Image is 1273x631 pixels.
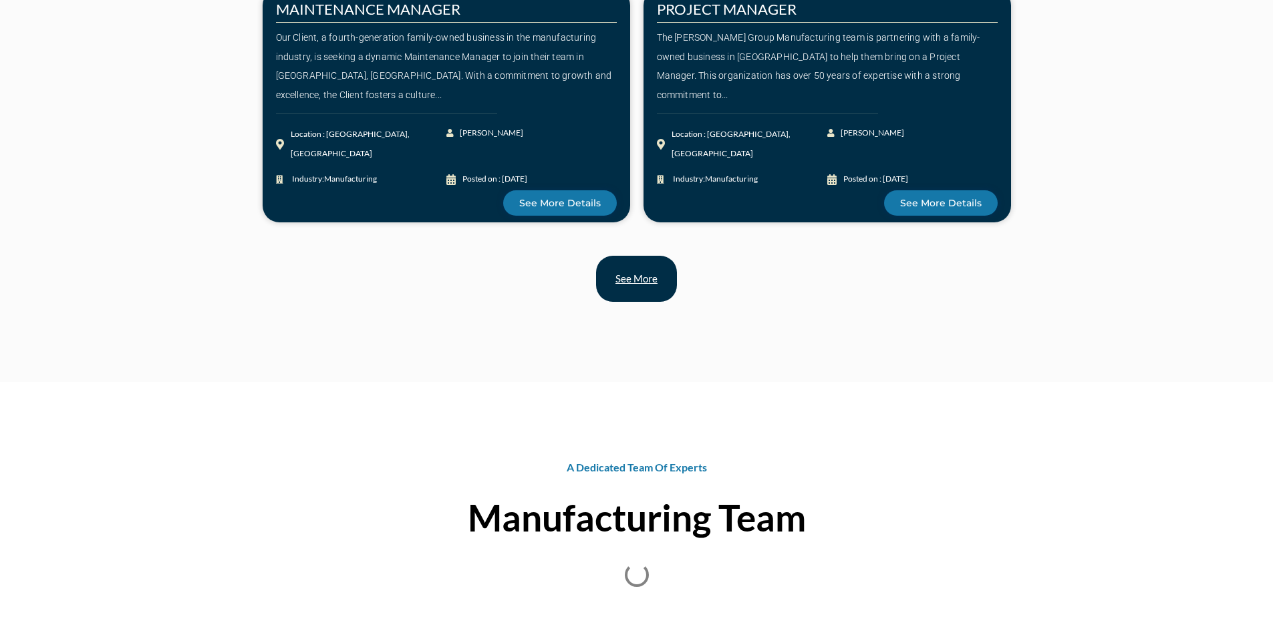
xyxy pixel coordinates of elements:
span: See More Details [519,198,601,208]
span: Manufacturing [705,174,758,184]
span: [PERSON_NAME] [837,124,904,143]
span: See more [615,274,658,284]
a: Industry:Manufacturing [276,170,446,189]
span: [PERSON_NAME] [456,124,523,143]
span: Industry: [289,170,377,189]
div: Our Client, a fourth-generation family-owned business in the manufacturing industry, is seeking a... [276,28,617,105]
span: Industry: [670,170,758,189]
a: Industry:Manufacturing [657,170,827,189]
h2: Manufacturing Team [256,499,1018,536]
div: Posted on : [DATE] [462,170,527,189]
span: Manufacturing [324,174,377,184]
a: See More Details [884,190,998,216]
a: [PERSON_NAME] [827,124,913,143]
span: See More Details [900,198,982,208]
div: The [PERSON_NAME] Group Manufacturing team is partnering with a family-owned business in [GEOGRAP... [657,28,998,105]
div: Location : [GEOGRAPHIC_DATA], [GEOGRAPHIC_DATA] [672,125,827,164]
div: Posted on : [DATE] [843,170,908,189]
h2: A Dedicated Team Of Experts [256,462,1018,473]
a: [PERSON_NAME] [446,124,532,143]
div: Location : [GEOGRAPHIC_DATA], [GEOGRAPHIC_DATA] [291,125,446,164]
a: See More Details [503,190,617,216]
a: See more [596,256,677,302]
